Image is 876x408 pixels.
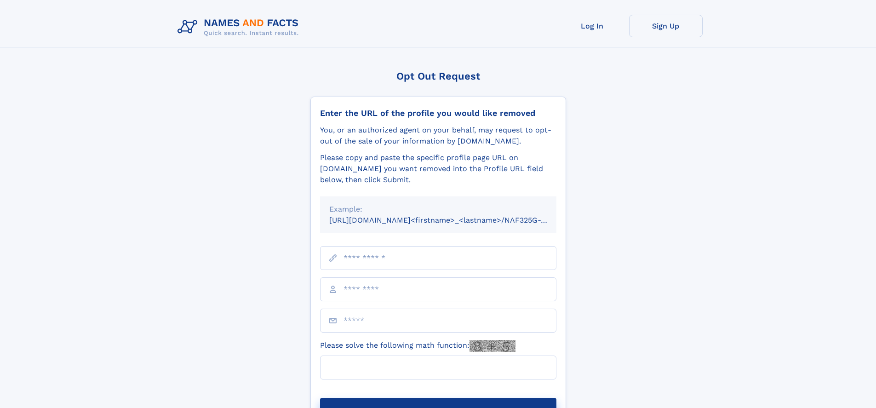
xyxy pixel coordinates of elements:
[174,15,306,40] img: Logo Names and Facts
[629,15,703,37] a: Sign Up
[320,125,556,147] div: You, or an authorized agent on your behalf, may request to opt-out of the sale of your informatio...
[320,152,556,185] div: Please copy and paste the specific profile page URL on [DOMAIN_NAME] you want removed into the Pr...
[329,204,547,215] div: Example:
[320,108,556,118] div: Enter the URL of the profile you would like removed
[320,340,515,352] label: Please solve the following math function:
[310,70,566,82] div: Opt Out Request
[329,216,574,224] small: [URL][DOMAIN_NAME]<firstname>_<lastname>/NAF325G-xxxxxxxx
[555,15,629,37] a: Log In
